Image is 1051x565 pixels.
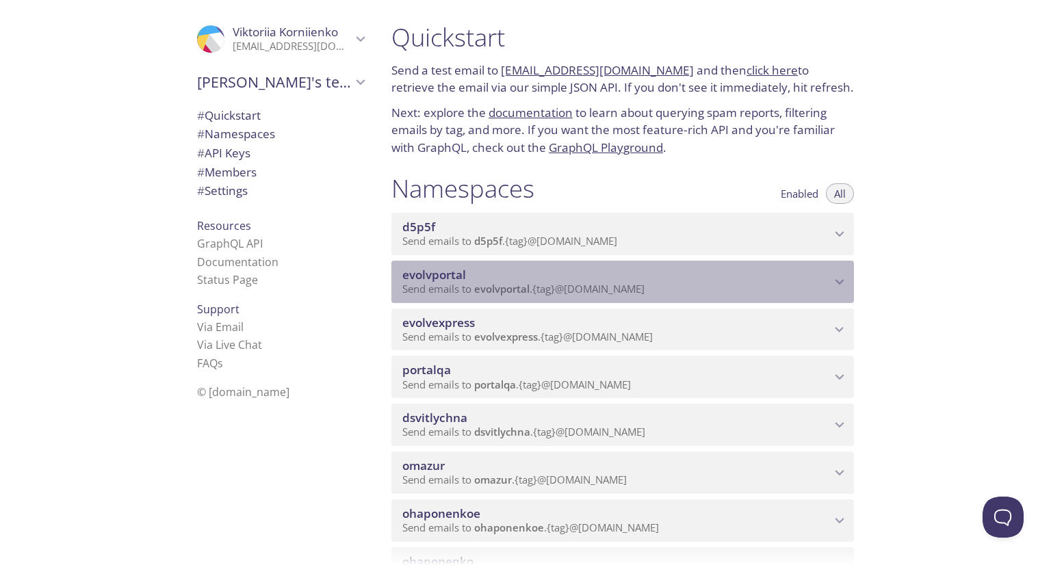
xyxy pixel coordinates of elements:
span: dsvitlychna [402,410,467,425]
a: FAQ [197,356,223,371]
span: # [197,126,205,142]
div: evolvexpress namespace [391,308,854,351]
span: evolvportal [402,267,466,282]
a: GraphQL API [197,236,263,251]
a: documentation [489,105,573,120]
a: Status Page [197,272,258,287]
div: d5p5f namespace [391,213,854,255]
span: ohaponenkoe [474,521,544,534]
span: portalqa [474,378,516,391]
span: Settings [197,183,248,198]
button: Enabled [773,183,827,204]
div: dsvitlychna namespace [391,404,854,446]
div: ohaponenkoe namespace [391,499,854,542]
span: # [197,107,205,123]
span: Send emails to . {tag} @[DOMAIN_NAME] [402,282,645,295]
span: evolvportal [474,282,530,295]
a: Via Email [197,319,244,334]
span: dsvitlychna [474,425,530,438]
a: [EMAIL_ADDRESS][DOMAIN_NAME] [501,62,694,78]
span: Send emails to . {tag} @[DOMAIN_NAME] [402,378,631,391]
p: [EMAIL_ADDRESS][DOMAIN_NAME] [233,40,352,53]
button: All [826,183,854,204]
span: Resources [197,218,251,233]
div: API Keys [186,144,375,163]
span: evolvexpress [474,330,538,343]
span: # [197,164,205,180]
span: omazur [402,458,445,473]
span: Send emails to . {tag} @[DOMAIN_NAME] [402,330,653,343]
div: Team Settings [186,181,375,200]
div: Namespaces [186,124,375,144]
div: evolvportal namespace [391,261,854,303]
span: portalqa [402,362,451,378]
div: Quickstart [186,106,375,125]
span: # [197,145,205,161]
div: Members [186,163,375,182]
a: Documentation [197,254,278,270]
span: Send emails to . {tag} @[DOMAIN_NAME] [402,425,645,438]
span: ohaponenkoe [402,505,480,521]
span: Namespaces [197,126,275,142]
span: omazur [474,473,512,486]
div: omazur namespace [391,451,854,494]
h1: Quickstart [391,22,854,53]
div: Viktoriia Korniienko [186,16,375,62]
span: s [218,356,223,371]
span: Quickstart [197,107,261,123]
span: Viktoriia Korniienko [233,24,338,40]
span: Send emails to . {tag} @[DOMAIN_NAME] [402,521,659,534]
span: Send emails to . {tag} @[DOMAIN_NAME] [402,473,627,486]
span: Support [197,302,239,317]
h1: Namespaces [391,173,534,204]
span: Send emails to . {tag} @[DOMAIN_NAME] [402,234,617,248]
div: portalqa namespace [391,356,854,398]
a: click here [747,62,798,78]
span: © [DOMAIN_NAME] [197,384,289,399]
span: Members [197,164,257,180]
div: Evolv's team [186,64,375,100]
span: # [197,183,205,198]
p: Next: explore the to learn about querying spam reports, filtering emails by tag, and more. If you... [391,104,854,157]
iframe: Help Scout Beacon - Open [983,497,1024,538]
a: Via Live Chat [197,337,262,352]
span: d5p5f [474,234,502,248]
span: [PERSON_NAME]'s team [197,73,352,92]
span: API Keys [197,145,250,161]
p: Send a test email to and then to retrieve the email via our simple JSON API. If you don't see it ... [391,62,854,96]
span: d5p5f [402,219,435,235]
span: evolvexpress [402,315,475,330]
a: GraphQL Playground [549,140,663,155]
